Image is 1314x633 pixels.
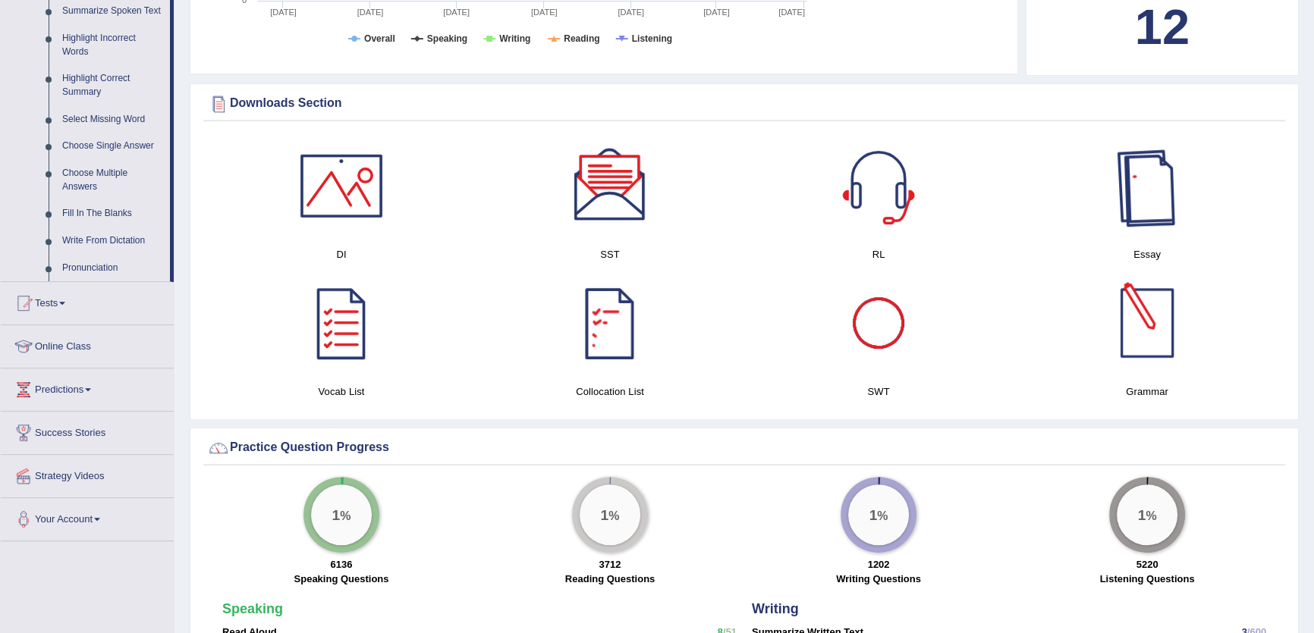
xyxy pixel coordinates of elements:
[55,200,170,227] a: Fill In The Blanks
[1,368,174,406] a: Predictions
[331,559,353,570] strong: 6136
[55,255,170,282] a: Pronunciation
[1020,384,1274,400] h4: Grammar
[1100,572,1195,586] label: Listening Questions
[752,601,799,616] strong: Writing
[564,33,599,44] tspan: Reading
[869,506,878,523] big: 1
[215,246,468,262] h4: DI
[599,559,621,570] strong: 3712
[55,227,170,255] a: Write From Dictation
[364,33,395,44] tspan: Overall
[618,8,644,17] tspan: [DATE]
[55,25,170,65] a: Highlight Incorrect Words
[294,572,389,586] label: Speaking Questions
[1117,484,1177,545] div: %
[483,246,737,262] h4: SST
[601,506,609,523] big: 1
[55,65,170,105] a: Highlight Correct Summary
[778,8,805,17] tspan: [DATE]
[752,384,1005,400] h4: SWT
[332,506,341,523] big: 1
[848,484,909,545] div: %
[270,8,297,17] tspan: [DATE]
[443,8,470,17] tspan: [DATE]
[1136,559,1158,570] strong: 5220
[1,325,174,363] a: Online Class
[207,92,1281,115] div: Downloads Section
[1138,506,1146,523] big: 1
[565,572,655,586] label: Reading Questions
[357,8,384,17] tspan: [DATE]
[1,498,174,536] a: Your Account
[215,384,468,400] h4: Vocab List
[1,455,174,493] a: Strategy Videos
[836,572,921,586] label: Writing Questions
[311,484,372,545] div: %
[222,601,283,616] strong: Speaking
[55,160,170,200] a: Choose Multiple Answers
[499,33,530,44] tspan: Writing
[1,282,174,320] a: Tests
[55,106,170,133] a: Select Missing Word
[580,484,640,545] div: %
[427,33,467,44] tspan: Speaking
[1020,246,1274,262] h4: Essay
[483,384,737,400] h4: Collocation List
[1,412,174,450] a: Success Stories
[752,246,1005,262] h4: RL
[703,8,730,17] tspan: [DATE]
[868,559,890,570] strong: 1202
[55,133,170,160] a: Choose Single Answer
[207,437,1281,459] div: Practice Question Progress
[632,33,672,44] tspan: Listening
[531,8,558,17] tspan: [DATE]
